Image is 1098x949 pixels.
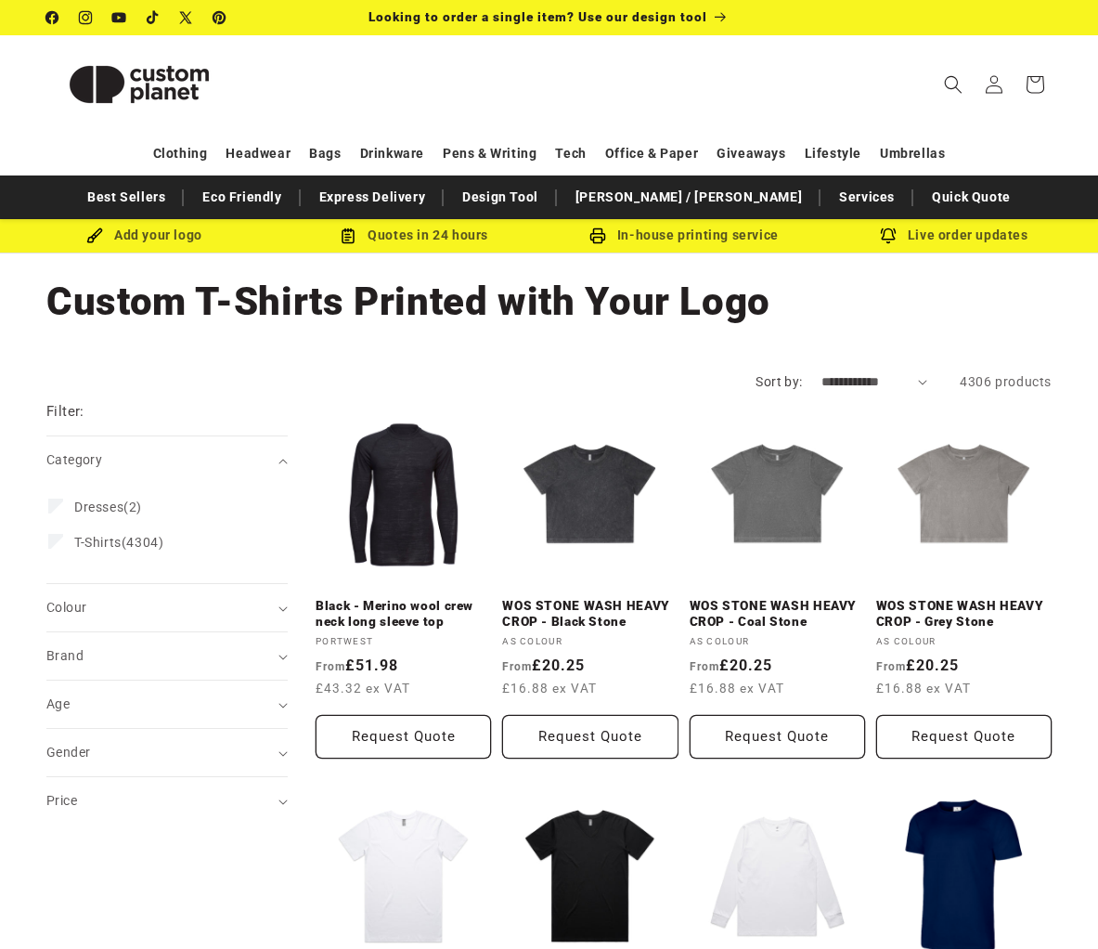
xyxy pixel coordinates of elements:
a: Services [830,181,904,214]
a: Eco Friendly [193,181,291,214]
img: Order Updates Icon [340,227,356,244]
button: Request Quote [316,715,491,759]
span: Age [46,696,70,711]
button: Request Quote [876,715,1052,759]
div: Quotes in 24 hours [279,224,549,247]
a: Black - Merino wool crew neck long sleeve top [316,598,491,630]
a: WOS STONE WASH HEAVY CROP - Black Stone [502,598,678,630]
span: Colour [46,600,86,615]
a: Best Sellers [78,181,174,214]
div: Add your logo [9,224,279,247]
a: WOS STONE WASH HEAVY CROP - Grey Stone [876,598,1052,630]
span: Category [46,452,102,467]
a: Giveaways [717,137,785,170]
a: Tech [555,137,586,170]
button: Request Quote [690,715,865,759]
span: Price [46,793,77,808]
button: Request Quote [502,715,678,759]
h1: Custom T-Shirts Printed with Your Logo [46,277,1052,327]
span: Brand [46,648,84,663]
a: Quick Quote [923,181,1020,214]
a: Umbrellas [880,137,945,170]
span: Dresses [74,500,123,514]
a: Design Tool [453,181,548,214]
img: Custom Planet [46,43,232,126]
a: Office & Paper [605,137,698,170]
div: Live order updates [819,224,1089,247]
a: Clothing [153,137,208,170]
summary: Category (0 selected) [46,436,288,484]
img: In-house printing [589,227,606,244]
summary: Search [933,64,974,105]
span: Looking to order a single item? Use our design tool [368,9,707,24]
span: (2) [74,499,142,515]
label: Sort by: [756,374,802,389]
summary: Brand (0 selected) [46,632,288,680]
a: Bags [309,137,341,170]
a: Headwear [226,137,291,170]
h2: Filter: [46,401,84,422]
img: Order updates [880,227,897,244]
summary: Colour (0 selected) [46,584,288,631]
a: [PERSON_NAME] / [PERSON_NAME] [566,181,811,214]
span: (4304) [74,534,163,551]
div: In-house printing service [549,224,820,247]
span: T-Shirts [74,535,122,550]
a: WOS STONE WASH HEAVY CROP - Coal Stone [690,598,865,630]
a: Lifestyle [805,137,861,170]
a: Drinkware [360,137,424,170]
span: Gender [46,745,90,760]
span: 4306 products [960,374,1052,389]
a: Express Delivery [310,181,435,214]
img: Brush Icon [86,227,103,244]
a: Pens & Writing [443,137,536,170]
a: Custom Planet [40,35,239,133]
summary: Gender (0 selected) [46,729,288,776]
summary: Price [46,777,288,825]
summary: Age (0 selected) [46,681,288,728]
